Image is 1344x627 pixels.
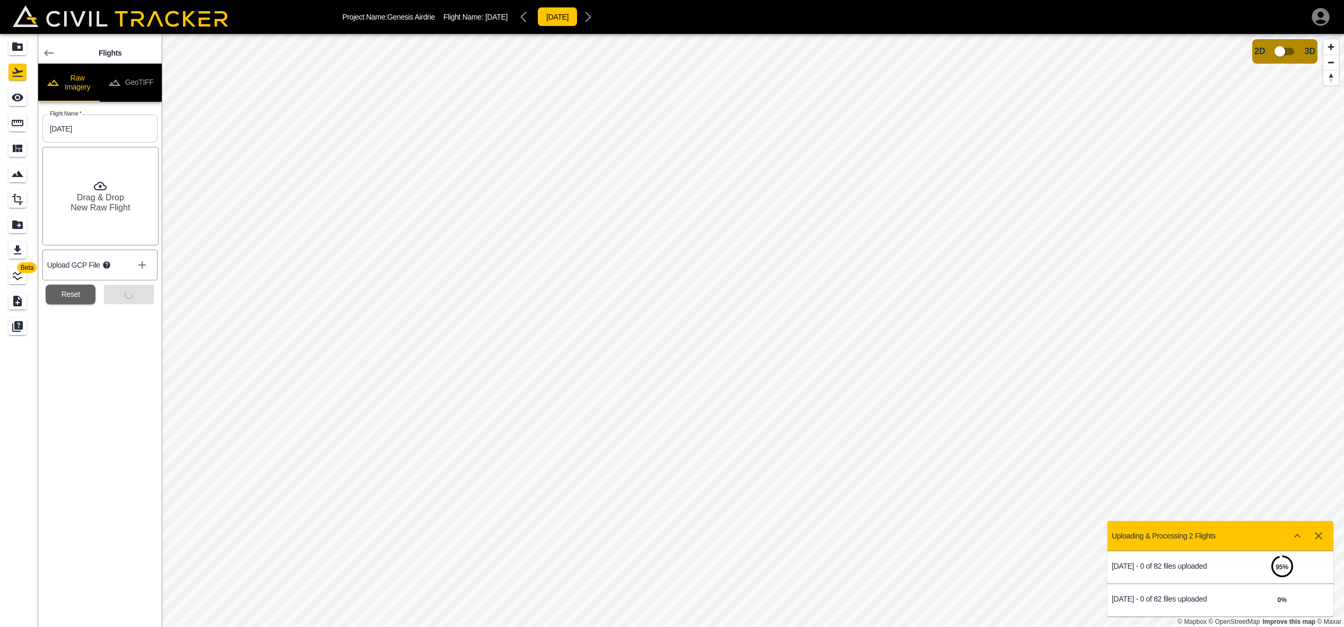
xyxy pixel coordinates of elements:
[1112,562,1220,570] p: [DATE] - 0 of 82 files uploaded
[1276,563,1288,571] strong: 95 %
[162,34,1344,627] canvas: Map
[1177,618,1207,625] a: Mapbox
[1323,55,1339,70] button: Zoom out
[443,13,508,21] p: Flight Name:
[537,7,578,27] button: [DATE]
[1323,39,1339,55] button: Zoom in
[343,13,435,21] p: Project Name: Genesis Airdrie
[1112,532,1216,540] p: Uploading & Processing 2 Flights
[1254,47,1265,56] span: 2D
[1209,618,1260,625] a: OpenStreetMap
[485,13,508,21] span: [DATE]
[1317,618,1341,625] a: Maxar
[13,5,228,28] img: Civil Tracker
[1323,70,1339,85] button: Reset bearing to north
[1287,525,1308,546] button: Show more
[1277,596,1286,604] strong: 0 %
[1263,618,1315,625] a: Map feedback
[1112,595,1220,603] p: [DATE] - 0 of 82 files uploaded
[1305,47,1315,56] span: 3D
